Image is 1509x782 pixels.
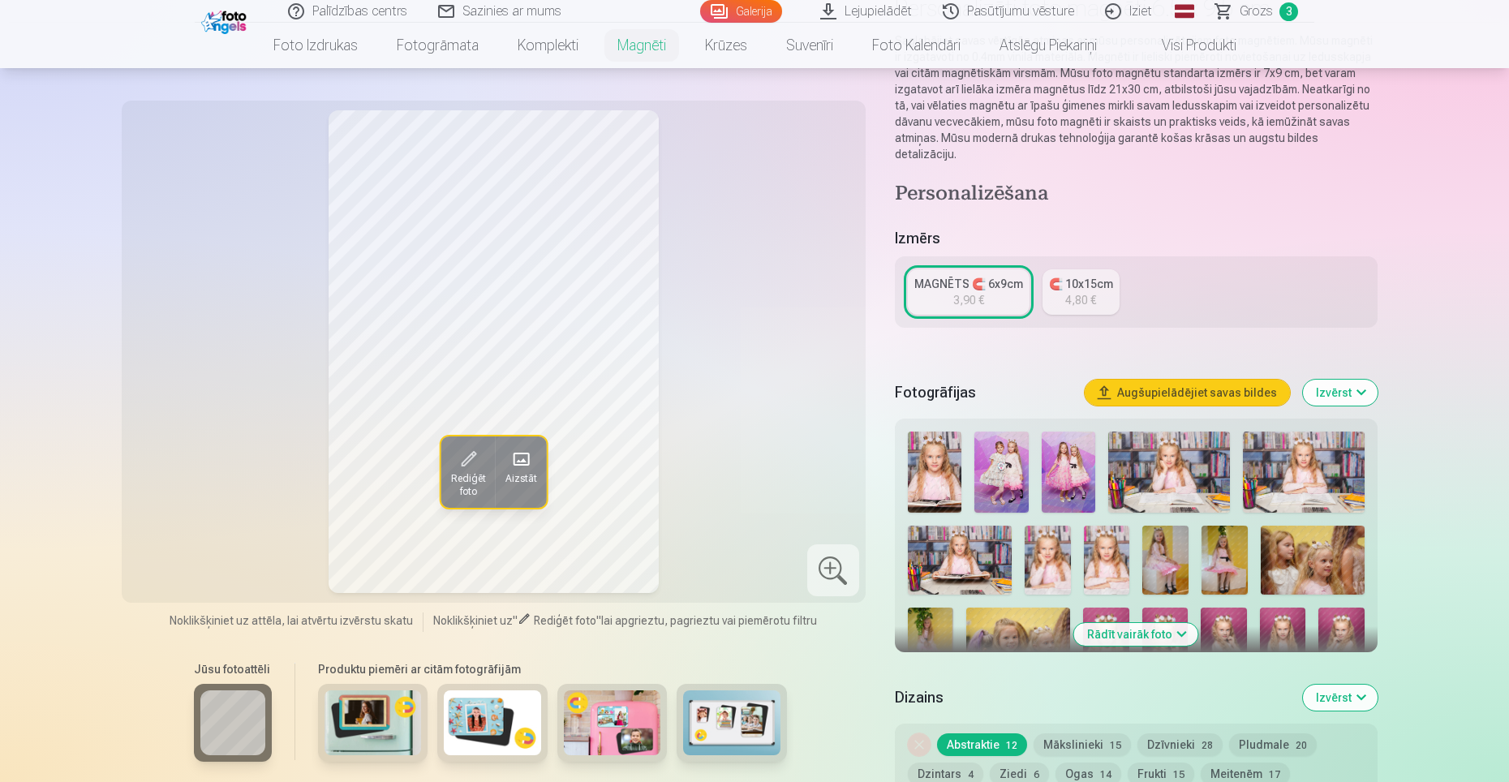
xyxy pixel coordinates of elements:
a: Fotogrāmata [377,23,498,68]
button: Aizstāt [495,436,546,508]
div: 4,80 € [1065,292,1096,308]
span: 20 [1296,740,1307,751]
img: /fa1 [201,6,251,34]
span: 12 [1006,740,1017,751]
a: Atslēgu piekariņi [980,23,1116,68]
span: Rediģēt foto [534,614,596,627]
a: 🧲 10x15cm4,80 € [1043,269,1120,315]
a: MAGNĒTS 🧲 6x9cm3,90 € [908,269,1030,315]
h6: Jūsu fotoattēli [194,661,272,677]
span: " [596,614,601,627]
button: Augšupielādējiet savas bildes [1085,380,1290,406]
span: Noklikšķiniet uz attēla, lai atvērtu izvērstu skatu [170,612,413,629]
p: Saglabājiet savas vērtīgās atmiņas ar mūsu personalizētajiem foto magnētiem. Mūsu magnēti ir izga... [895,32,1378,162]
button: Rādīt vairāk foto [1074,623,1198,646]
button: Pludmale20 [1229,733,1317,756]
h5: Izmērs [895,227,1378,250]
span: 15 [1110,740,1121,751]
span: Rediģēt foto [450,472,485,498]
button: Abstraktie12 [937,733,1027,756]
button: Mākslinieki15 [1034,733,1131,756]
span: 6 [1034,769,1039,780]
button: Dzīvnieki28 [1137,733,1223,756]
span: 15 [1173,769,1184,780]
button: Izvērst [1303,380,1378,406]
a: Komplekti [498,23,598,68]
h4: Personalizēšana [895,182,1378,208]
button: Izvērst [1303,685,1378,711]
a: Magnēti [598,23,686,68]
span: 3 [1279,2,1298,21]
a: Suvenīri [767,23,853,68]
button: Rediģēt foto [441,436,495,508]
span: 14 [1100,769,1111,780]
span: Noklikšķiniet uz [433,614,513,627]
div: 3,90 € [953,292,984,308]
span: 4 [968,769,974,780]
h5: Dizains [895,686,1290,709]
div: 🧲 10x15cm [1049,276,1113,292]
span: 17 [1269,769,1280,780]
span: Grozs [1240,2,1273,21]
span: 28 [1202,740,1213,751]
div: MAGNĒTS 🧲 6x9cm [914,276,1023,292]
span: Aizstāt [505,472,536,485]
a: Foto izdrukas [254,23,377,68]
a: Krūzes [686,23,767,68]
a: Foto kalendāri [853,23,980,68]
h6: Produktu piemēri ar citām fotogrāfijām [312,661,793,677]
span: lai apgrieztu, pagrieztu vai piemērotu filtru [601,614,817,627]
a: Visi produkti [1116,23,1256,68]
h5: Fotogrāfijas [895,381,1072,404]
span: " [513,614,518,627]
